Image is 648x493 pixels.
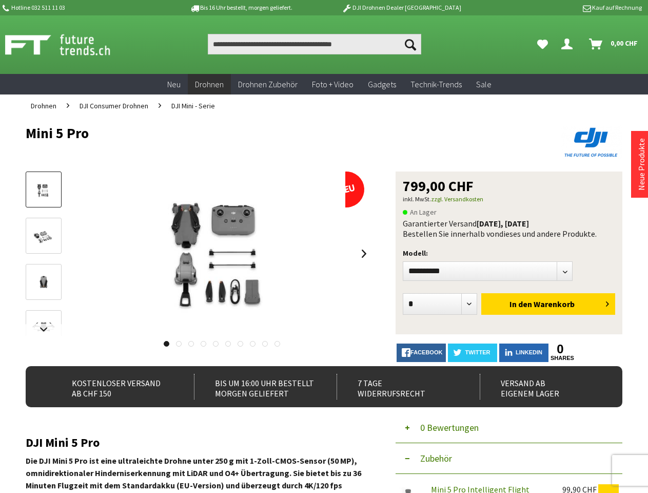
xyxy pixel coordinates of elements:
span: In den [509,299,532,309]
a: Warenkorb [585,34,643,54]
span: Technik-Trends [410,79,462,89]
button: Suchen [400,34,421,54]
img: Mini 5 Pro [99,172,345,336]
span: twitter [465,349,490,355]
div: Versand ab eigenem Lager [480,374,605,400]
a: Neu [160,74,188,95]
span: Gadgets [368,79,396,89]
a: Gadgets [361,74,403,95]
a: Foto + Video [305,74,361,95]
a: zzgl. Versandkosten [431,195,483,203]
span: DJI Consumer Drohnen [80,101,148,110]
a: Dein Konto [557,34,581,54]
p: Hotline 032 511 11 03 [1,2,161,14]
a: DJI Consumer Drohnen [74,94,153,117]
span: Drohnen [195,79,224,89]
span: Warenkorb [534,299,575,309]
button: Zubehör [396,443,622,474]
div: Garantierter Versand Bestellen Sie innerhalb von dieses und andere Produkte. [403,218,615,239]
span: Sale [476,79,492,89]
a: 0 [551,344,570,355]
span: Drohnen Zubehör [238,79,298,89]
a: Drohnen [188,74,231,95]
input: Produkt, Marke, Kategorie, EAN, Artikelnummer… [208,34,421,54]
span: facebook [410,349,442,355]
p: inkl. MwSt. [403,193,615,205]
a: facebook [397,344,446,362]
a: DJI Mini - Serie [166,94,220,117]
a: Neue Produkte [636,138,646,191]
span: Drohnen [31,101,56,110]
p: Modell: [403,247,615,259]
span: 799,00 CHF [403,179,474,193]
b: [DATE], [DATE] [477,218,529,229]
p: Kauf auf Rechnung [482,2,642,14]
p: DJI Drohnen Dealer [GEOGRAPHIC_DATA] [321,2,481,14]
span: An Lager [403,206,437,218]
p: Bis 16 Uhr bestellt, morgen geliefert. [161,2,321,14]
div: Kostenloser Versand ab CHF 150 [51,374,177,400]
a: shares [551,355,570,362]
button: In den Warenkorb [481,293,615,315]
span: Neu [167,79,181,89]
h2: DJI Mini 5 Pro [26,436,372,449]
span: Foto + Video [312,79,354,89]
div: 7 Tage Widerrufsrecht [337,374,462,400]
img: Vorschau: Mini 5 Pro [29,180,58,200]
h1: Mini 5 Pro [26,125,503,141]
a: Drohnen Zubehör [231,74,305,95]
span: 0,00 CHF [611,35,638,51]
div: Bis um 16:00 Uhr bestellt Morgen geliefert [194,374,320,400]
a: Drohnen [26,94,62,117]
span: LinkedIn [516,349,542,355]
a: Sale [469,74,499,95]
a: Meine Favoriten [532,34,553,54]
a: Technik-Trends [403,74,469,95]
img: Shop Futuretrends - zur Startseite wechseln [5,32,133,58]
img: DJI [561,125,622,159]
a: LinkedIn [499,344,548,362]
button: 0 Bewertungen [396,412,622,443]
span: DJI Mini - Serie [171,101,215,110]
a: twitter [448,344,497,362]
